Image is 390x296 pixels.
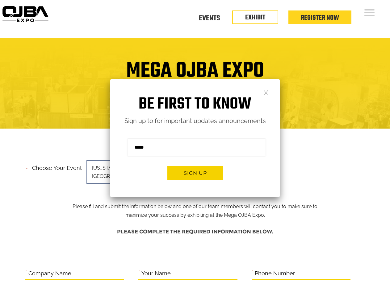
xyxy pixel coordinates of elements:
[5,92,385,104] h4: Trade Show Exhibit Space Application
[167,166,223,180] button: Sign up
[255,269,295,278] label: Phone Number
[68,163,322,220] p: Please fill and submit the information below and one of our team members will contact you to make...
[301,13,339,23] a: Register Now
[86,160,173,184] span: [US_STATE][GEOGRAPHIC_DATA]
[141,269,171,278] label: Your Name
[245,12,265,23] a: EXHIBIT
[263,90,269,95] a: Close
[110,116,280,126] p: Sign up to for important updates announcements
[5,62,385,87] h1: Mega OJBA Expo
[25,226,365,238] h4: Please complete the required information below.
[110,95,280,114] h1: Be first to know
[28,159,82,173] label: Choose your event
[28,269,71,278] label: Company Name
